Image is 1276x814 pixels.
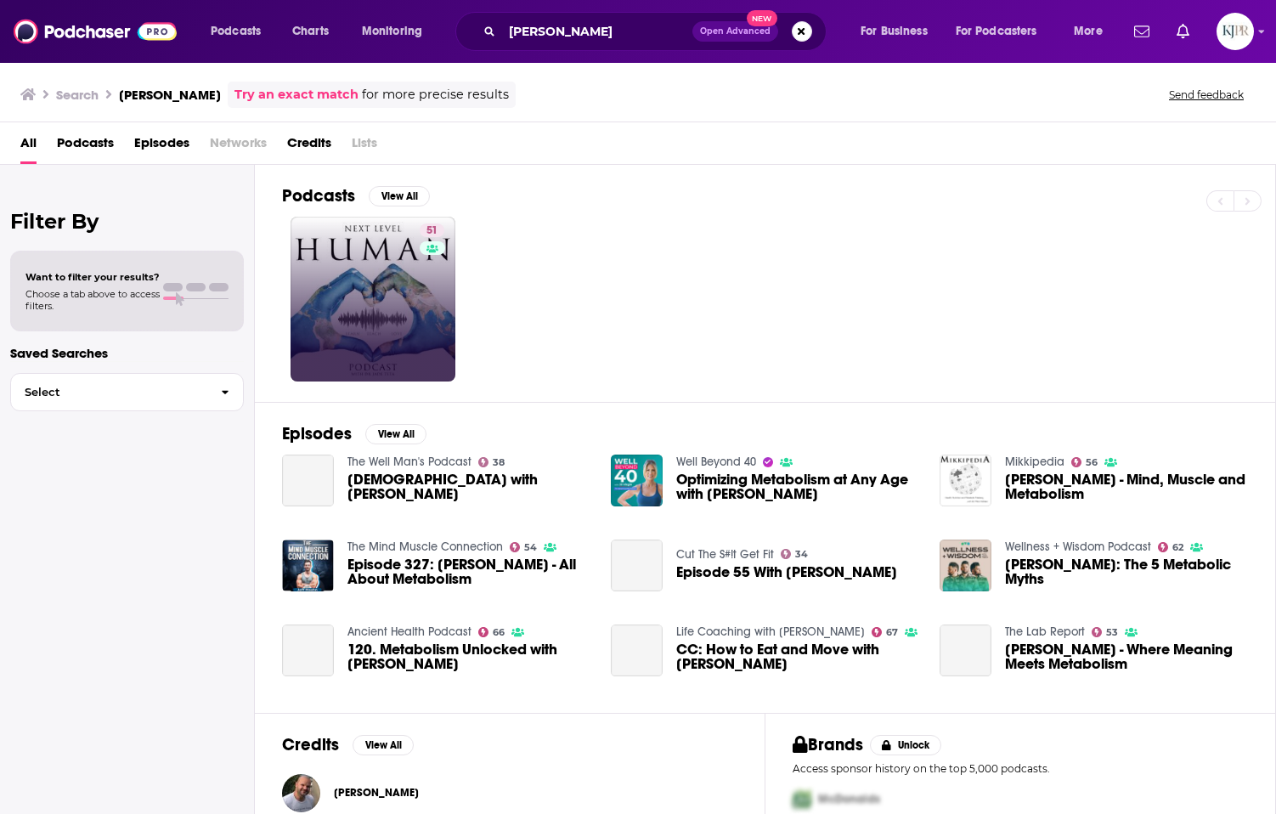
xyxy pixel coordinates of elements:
[287,129,331,164] a: Credits
[471,12,843,51] div: Search podcasts, credits, & more...
[25,288,160,312] span: Choose a tab above to access filters.
[818,792,880,806] span: McDonalds
[1005,557,1248,586] span: [PERSON_NAME]: The 5 Metabolic Myths
[1106,629,1118,636] span: 53
[956,20,1037,43] span: For Podcasters
[700,27,771,36] span: Open Advanced
[234,85,359,105] a: Try an exact match
[1005,540,1151,554] a: Wellness + Wisdom Podcast
[676,472,919,501] a: Optimizing Metabolism at Any Age with Jade Teta
[1005,625,1085,639] a: The Lab Report
[861,20,928,43] span: For Business
[282,423,352,444] h2: Episodes
[493,459,505,466] span: 38
[210,129,267,164] span: Networks
[524,544,537,551] span: 54
[1005,642,1248,671] span: [PERSON_NAME] - Where Meaning Meets Metabolism
[1170,17,1196,46] a: Show notifications dropdown
[493,629,505,636] span: 66
[291,217,455,382] a: 51
[795,551,808,558] span: 34
[676,642,919,671] span: CC: How to Eat and Move with [PERSON_NAME]
[20,129,37,164] a: All
[676,455,756,469] a: Well Beyond 40
[134,129,189,164] a: Episodes
[1172,544,1183,551] span: 62
[1005,557,1248,586] a: Dr. Jade Teta: The 5 Metabolic Myths
[940,540,991,591] img: Dr. Jade Teta: The 5 Metabolic Myths
[347,557,590,586] span: Episode 327: [PERSON_NAME] - All About Metabolism
[793,762,1248,775] p: Access sponsor history on the top 5,000 podcasts.
[347,642,590,671] span: 120. Metabolism Unlocked with [PERSON_NAME]
[56,87,99,103] h3: Search
[350,18,444,45] button: open menu
[282,734,339,755] h2: Credits
[14,15,177,48] img: Podchaser - Follow, Share and Rate Podcasts
[676,625,865,639] a: Life Coaching with Christine Hassler
[1164,88,1249,102] button: Send feedback
[347,642,590,671] a: 120. Metabolism Unlocked with Dr. Jade Teta
[1074,20,1103,43] span: More
[369,186,430,206] button: View All
[478,627,505,637] a: 66
[1158,542,1184,552] a: 62
[676,642,919,671] a: CC: How to Eat and Move with Dr. Jade Teta
[1217,13,1254,50] button: Show profile menu
[1005,642,1248,671] a: Dr. Jade Teta - Where Meaning Meets Metabolism
[692,21,778,42] button: Open AdvancedNew
[611,540,663,591] a: Episode 55 With Dr Jade Teta
[347,557,590,586] a: Episode 327: Jade Teta - All About Metabolism
[365,424,426,444] button: View All
[347,472,590,501] a: Stoicism with Jade Teta
[347,455,471,469] a: The Well Man's Podcast
[282,423,426,444] a: EpisodesView All
[940,455,991,506] img: Dr Jade Teta - Mind, Muscle and Metabolism
[502,18,692,45] input: Search podcasts, credits, & more...
[1005,472,1248,501] a: Dr Jade Teta - Mind, Muscle and Metabolism
[676,472,919,501] span: Optimizing Metabolism at Any Age with [PERSON_NAME]
[611,625,663,676] a: CC: How to Eat and Move with Dr. Jade Teta
[676,565,897,579] span: Episode 55 With [PERSON_NAME]
[945,18,1062,45] button: open menu
[1062,18,1124,45] button: open menu
[1005,455,1064,469] a: Mikkipedia
[57,129,114,164] a: Podcasts
[282,774,320,812] img: Dr. Jade Teta
[282,185,355,206] h2: Podcasts
[1092,627,1119,637] a: 53
[478,457,505,467] a: 38
[676,547,774,562] a: Cut The S#!t Get Fit
[1086,459,1098,466] span: 56
[849,18,949,45] button: open menu
[362,20,422,43] span: Monitoring
[676,565,897,579] a: Episode 55 With Dr Jade Teta
[611,455,663,506] img: Optimizing Metabolism at Any Age with Jade Teta
[872,627,899,637] a: 67
[282,540,334,591] img: Episode 327: Jade Teta - All About Metabolism
[281,18,339,45] a: Charts
[420,223,444,237] a: 51
[940,625,991,676] a: Dr. Jade Teta - Where Meaning Meets Metabolism
[282,625,334,676] a: 120. Metabolism Unlocked with Dr. Jade Teta
[1217,13,1254,50] img: User Profile
[347,625,471,639] a: Ancient Health Podcast
[1071,457,1098,467] a: 56
[334,786,419,800] a: Dr. Jade Teta
[199,18,283,45] button: open menu
[426,223,438,240] span: 51
[870,735,942,755] button: Unlock
[347,540,503,554] a: The Mind Muscle Connection
[886,629,898,636] span: 67
[1005,472,1248,501] span: [PERSON_NAME] - Mind, Muscle and Metabolism
[10,373,244,411] button: Select
[25,271,160,283] span: Want to filter your results?
[353,735,414,755] button: View All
